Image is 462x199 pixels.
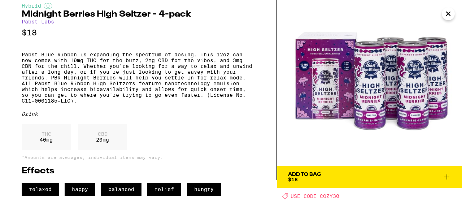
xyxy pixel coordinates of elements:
[22,183,59,196] span: relaxed
[288,172,321,177] div: Add To Bag
[4,5,52,11] span: Hi. Need any help?
[101,183,141,196] span: balanced
[22,124,71,150] div: 40 mg
[22,19,54,25] a: Pabst Labs
[40,131,53,137] p: THC
[288,177,298,182] span: $18
[22,111,255,117] div: Drink
[277,166,462,188] button: Add To Bag$18
[22,167,255,176] h2: Effects
[22,155,255,160] p: *Amounts are averages, individual items may vary.
[442,7,455,20] button: Close
[22,52,255,104] p: Pabst Blue Ribbon is expanding the spectrum of dosing. This 12oz can now comes with 10mg THC for ...
[22,28,255,37] p: $18
[22,3,255,9] div: Hybrid
[96,131,109,137] p: CBD
[147,183,181,196] span: relief
[187,183,221,196] span: hungry
[65,183,95,196] span: happy
[291,193,339,199] span: USE CODE COZY30
[22,10,255,19] h2: Midnight Berries High Seltzer - 4-pack
[78,124,127,150] div: 20 mg
[44,3,52,9] img: hybridColor.svg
